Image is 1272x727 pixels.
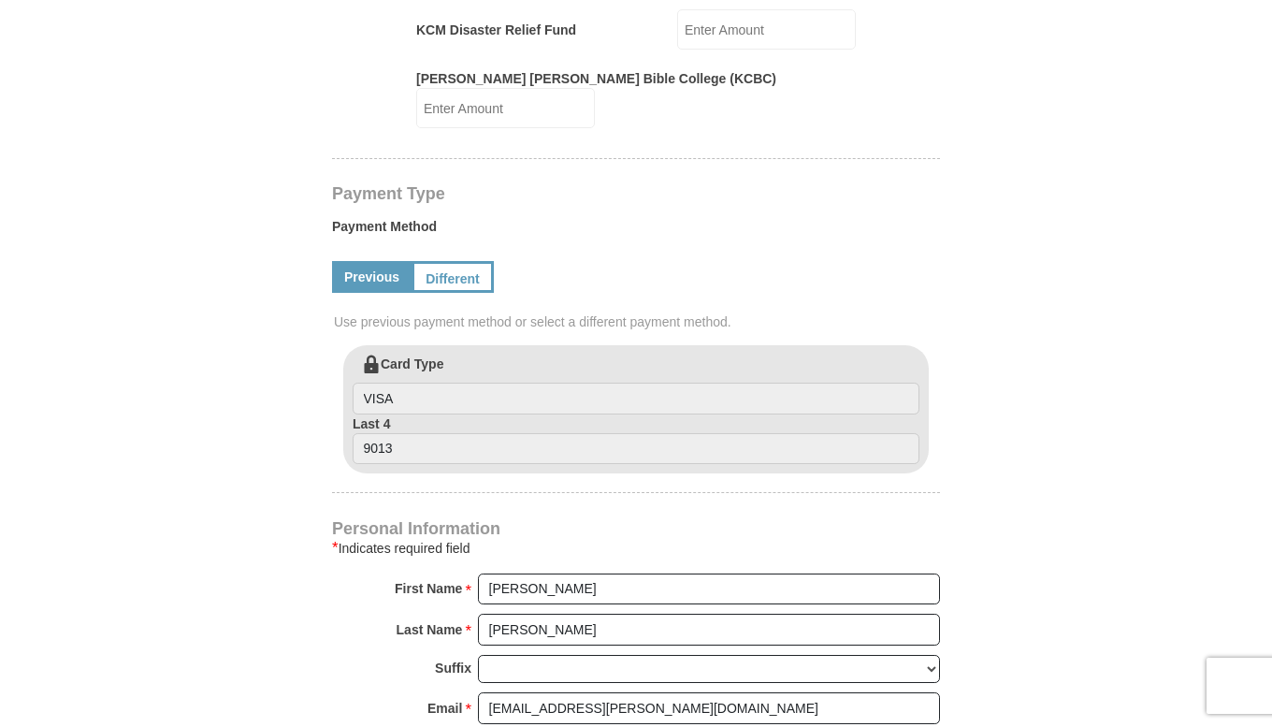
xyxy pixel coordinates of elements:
[416,88,595,128] input: Enter Amount
[397,617,463,643] strong: Last Name
[332,186,940,201] h4: Payment Type
[334,313,942,331] span: Use previous payment method or select a different payment method.
[353,433,919,465] input: Last 4
[395,575,462,602] strong: First Name
[332,537,940,560] div: Indicates required field
[435,655,471,681] strong: Suffix
[427,695,462,721] strong: Email
[416,69,776,88] label: [PERSON_NAME] [PERSON_NAME] Bible College (KCBC)
[332,521,940,536] h4: Personal Information
[412,261,494,293] a: Different
[332,261,412,293] a: Previous
[332,217,940,245] label: Payment Method
[353,355,919,414] label: Card Type
[416,21,576,39] label: KCM Disaster Relief Fund
[353,383,919,414] input: Card Type
[677,9,856,50] input: Enter Amount
[353,414,919,465] label: Last 4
